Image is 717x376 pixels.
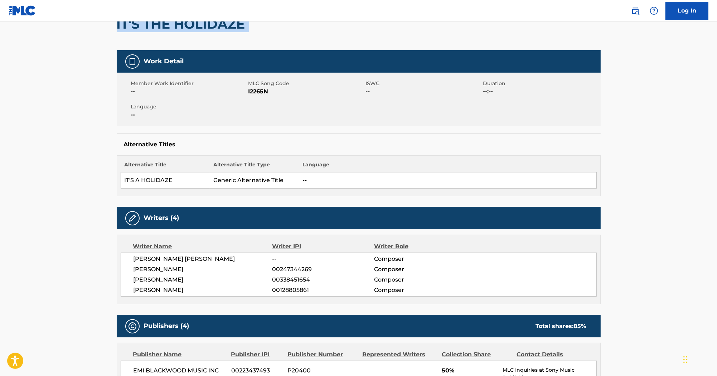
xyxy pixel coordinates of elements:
span: P20400 [287,366,357,375]
h5: Writers (4) [144,214,179,222]
div: Publisher IPI [231,350,282,359]
div: Writer Role [374,242,467,251]
span: 00223437493 [231,366,282,375]
span: 85 % [574,323,586,329]
img: help [650,6,658,15]
div: Help [647,4,661,18]
span: EMI BLACKWOOD MUSIC INC [134,366,226,375]
span: 00338451654 [272,275,374,284]
span: Member Work Identifier [131,80,247,87]
th: Alternative Title [121,161,210,172]
th: Language [299,161,596,172]
img: Work Detail [128,57,137,66]
div: Total shares: [536,322,586,331]
span: Composer [374,265,467,274]
span: MLC Song Code [248,80,364,87]
span: ISWC [366,80,481,87]
img: MLC Logo [9,5,36,16]
div: Publisher Number [287,350,357,359]
span: [PERSON_NAME] [PERSON_NAME] [134,255,272,263]
span: [PERSON_NAME] [134,275,272,284]
span: -- [131,111,247,119]
div: Contact Details [517,350,586,359]
a: Public Search [628,4,643,18]
div: Publisher Name [133,350,226,359]
h5: Publishers (4) [144,322,189,330]
iframe: Chat Widget [681,342,717,376]
td: Generic Alternative Title [210,172,299,189]
span: Language [131,103,247,111]
div: Drag [683,349,688,370]
div: Writer Name [133,242,272,251]
span: 50% [442,366,497,375]
span: 00128805861 [272,286,374,294]
span: Duration [483,80,599,87]
h5: Work Detail [144,57,184,65]
div: Represented Writers [362,350,436,359]
img: Publishers [128,322,137,331]
span: [PERSON_NAME] [134,265,272,274]
img: search [631,6,640,15]
td: IT'S A HOLIDAZE [121,172,210,189]
th: Alternative Title Type [210,161,299,172]
span: -- [366,87,481,96]
span: --:-- [483,87,599,96]
span: -- [131,87,247,96]
span: [PERSON_NAME] [134,286,272,294]
span: Composer [374,286,467,294]
a: Log In [665,2,708,20]
h5: Alternative Titles [124,141,594,148]
span: 00247344269 [272,265,374,274]
td: -- [299,172,596,189]
span: I2265N [248,87,364,96]
div: Writer IPI [272,242,374,251]
span: Composer [374,255,467,263]
div: Collection Share [442,350,511,359]
img: Writers [128,214,137,223]
span: -- [272,255,374,263]
span: Composer [374,275,467,284]
h2: IT'S THE HOLIDAZE [117,16,249,32]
